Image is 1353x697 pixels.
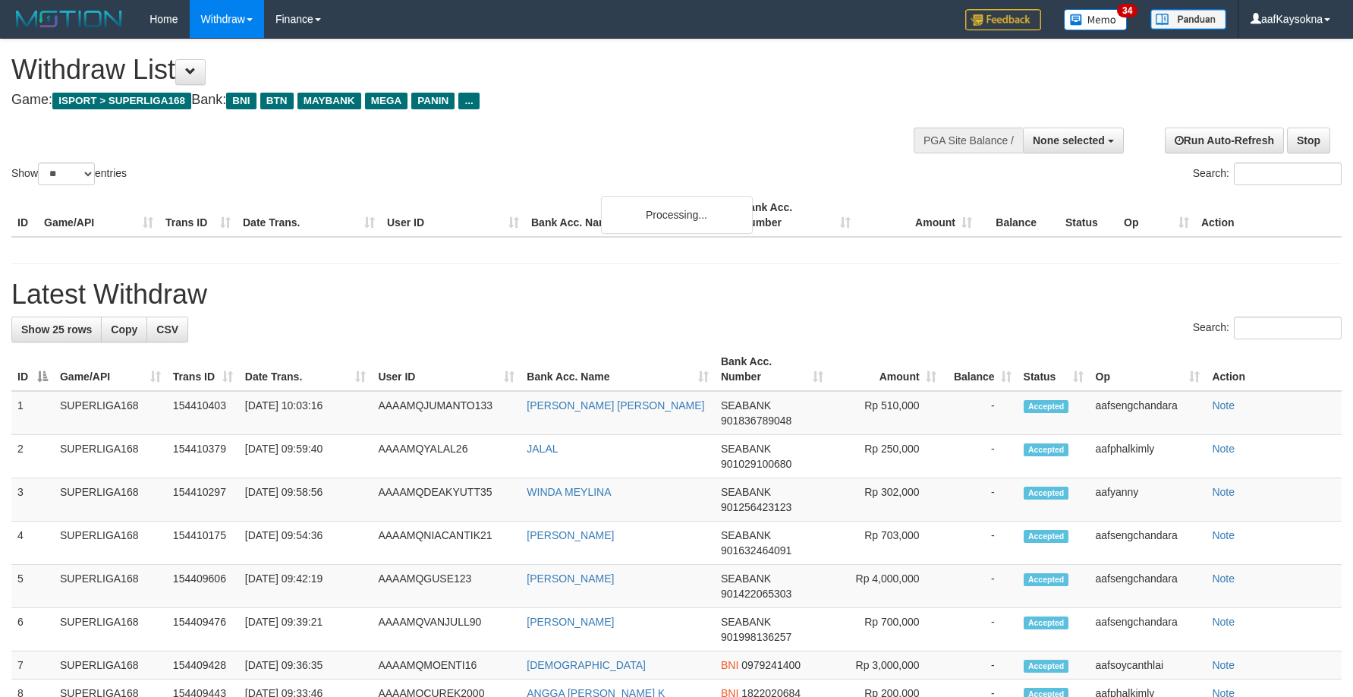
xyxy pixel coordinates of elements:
a: Note [1212,443,1235,455]
td: - [942,651,1018,680]
td: 154410403 [167,391,239,435]
input: Search: [1234,162,1342,185]
td: [DATE] 09:59:40 [239,435,373,478]
span: CSV [156,323,178,336]
td: AAAAMQJUMANTO133 [372,391,521,435]
td: AAAAMQNIACANTIK21 [372,522,521,565]
td: 2 [11,435,54,478]
a: [PERSON_NAME] [527,529,614,541]
td: 7 [11,651,54,680]
span: Copy 901998136257 to clipboard [721,631,791,643]
span: Copy 0979241400 to clipboard [741,659,801,671]
h1: Withdraw List [11,55,887,85]
div: PGA Site Balance / [914,128,1023,153]
td: 5 [11,565,54,608]
td: aafsengchandara [1090,391,1207,435]
a: [PERSON_NAME] [PERSON_NAME] [527,399,704,412]
span: Accepted [1024,400,1069,413]
td: aafsoycanthlai [1090,651,1207,680]
th: ID [11,194,38,237]
td: Rp 4,000,000 [829,565,942,608]
span: Accepted [1024,573,1069,586]
span: ISPORT > SUPERLIGA168 [52,93,191,109]
button: None selected [1023,128,1124,153]
td: Rp 3,000,000 [829,651,942,680]
a: JALAL [527,443,558,455]
img: Button%20Memo.svg [1064,9,1128,30]
th: Date Trans. [237,194,381,237]
span: Copy 901632464091 to clipboard [721,544,791,557]
td: SUPERLIGA168 [54,651,167,680]
a: [PERSON_NAME] [527,572,614,585]
span: Show 25 rows [21,323,92,336]
span: Copy 901422065303 to clipboard [721,588,791,600]
td: 4 [11,522,54,565]
a: Note [1212,529,1235,541]
td: [DATE] 09:54:36 [239,522,373,565]
label: Show entries [11,162,127,185]
th: Op: activate to sort column ascending [1090,348,1207,391]
span: BNI [721,659,738,671]
th: Status [1059,194,1118,237]
td: 1 [11,391,54,435]
td: - [942,565,1018,608]
td: [DATE] 10:03:16 [239,391,373,435]
span: Accepted [1024,530,1069,543]
span: BTN [260,93,294,109]
select: Showentries [38,162,95,185]
span: SEABANK [721,529,771,541]
div: Processing... [601,196,753,234]
a: Copy [101,317,147,342]
a: Note [1212,616,1235,628]
th: Amount [857,194,978,237]
span: Accepted [1024,660,1069,673]
td: SUPERLIGA168 [54,565,167,608]
span: Copy 901256423123 to clipboard [721,501,791,513]
td: - [942,522,1018,565]
td: 154410297 [167,478,239,522]
td: Rp 703,000 [829,522,942,565]
th: Op [1118,194,1195,237]
td: SUPERLIGA168 [54,608,167,651]
a: Show 25 rows [11,317,102,342]
span: None selected [1033,134,1105,147]
a: [DEMOGRAPHIC_DATA] [527,659,646,671]
td: 154409428 [167,651,239,680]
a: WINDA MEYLINA [527,486,611,498]
img: MOTION_logo.png [11,8,127,30]
td: aafsengchandara [1090,565,1207,608]
td: 154409606 [167,565,239,608]
span: SEABANK [721,443,771,455]
span: Copy 901836789048 to clipboard [721,415,791,427]
img: Feedback.jpg [965,9,1041,30]
span: ... [458,93,479,109]
span: 34 [1117,4,1137,17]
td: 3 [11,478,54,522]
a: Stop [1287,128,1330,153]
td: Rp 302,000 [829,478,942,522]
td: - [942,435,1018,478]
td: aafsengchandara [1090,608,1207,651]
a: Note [1212,659,1235,671]
th: Game/API [38,194,159,237]
th: Bank Acc. Name: activate to sort column ascending [521,348,715,391]
th: Date Trans.: activate to sort column ascending [239,348,373,391]
span: Accepted [1024,443,1069,456]
td: AAAAMQYALAL26 [372,435,521,478]
td: [DATE] 09:39:21 [239,608,373,651]
td: aafphalkimly [1090,435,1207,478]
td: aafsengchandara [1090,522,1207,565]
span: PANIN [411,93,455,109]
input: Search: [1234,317,1342,339]
a: Note [1212,486,1235,498]
th: ID: activate to sort column descending [11,348,54,391]
td: Rp 700,000 [829,608,942,651]
span: SEABANK [721,486,771,498]
td: AAAAMQVANJULL90 [372,608,521,651]
th: Amount: activate to sort column ascending [829,348,942,391]
span: SEABANK [721,616,771,628]
th: Balance [978,194,1059,237]
th: Bank Acc. Number [735,194,857,237]
td: aafyanny [1090,478,1207,522]
img: panduan.png [1150,9,1226,30]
